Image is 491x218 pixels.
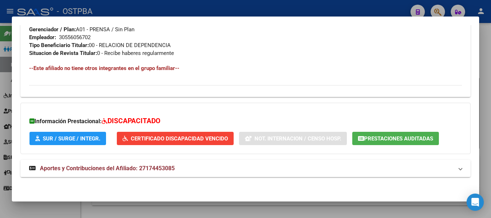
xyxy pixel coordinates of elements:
[117,132,234,145] button: Certificado Discapacidad Vencido
[29,50,174,56] span: 0 - Recibe haberes regularmente
[467,194,484,211] div: Open Intercom Messenger
[29,26,76,33] strong: Gerenciador / Plan:
[29,116,462,126] h3: Información Prestacional:
[59,33,91,41] div: 30556056702
[131,135,228,142] span: Certificado Discapacidad Vencido
[20,160,471,177] mat-expansion-panel-header: Aportes y Contribuciones del Afiliado: 27174453085
[29,42,89,48] strong: Tipo Beneficiario Titular:
[239,132,347,145] button: Not. Internacion / Censo Hosp.
[364,135,433,142] span: Prestaciones Auditadas
[107,117,160,125] span: DISCAPACITADO
[29,50,97,56] strong: Situacion de Revista Titular:
[29,132,106,145] button: SUR / SURGE / INTEGR.
[43,135,100,142] span: SUR / SURGE / INTEGR.
[29,26,134,33] span: A01 - PRENSA / Sin Plan
[352,132,439,145] button: Prestaciones Auditadas
[254,135,341,142] span: Not. Internacion / Censo Hosp.
[29,34,56,41] strong: Empleador:
[29,64,462,72] h4: --Este afiliado no tiene otros integrantes en el grupo familiar--
[29,42,171,48] span: 00 - RELACION DE DEPENDENCIA
[40,165,175,172] span: Aportes y Contribuciones del Afiliado: 27174453085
